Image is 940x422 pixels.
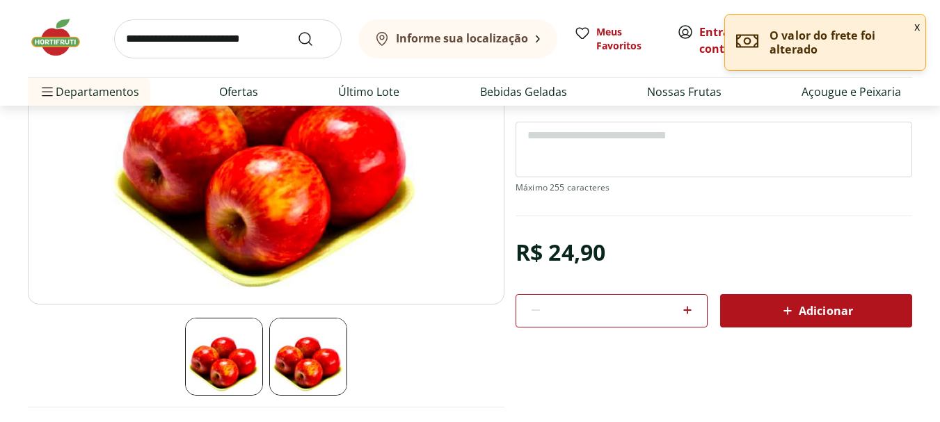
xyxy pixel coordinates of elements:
[516,233,605,272] div: R$ 24,90
[358,19,557,58] button: Informe sua localização
[269,318,347,396] img: Principal
[779,302,853,319] span: Adicionar
[219,83,258,100] a: Ofertas
[396,31,528,46] b: Informe sua localização
[802,83,901,100] a: Açougue e Peixaria
[909,15,925,38] button: Fechar notificação
[185,318,263,396] img: Principal
[114,19,342,58] input: search
[770,29,914,56] p: O valor do frete foi alterado
[574,25,660,53] a: Meus Favoritos
[480,83,567,100] a: Bebidas Geladas
[596,25,660,53] span: Meus Favoritos
[39,75,139,108] span: Departamentos
[699,24,761,57] span: ou
[39,75,56,108] button: Menu
[647,83,722,100] a: Nossas Frutas
[297,31,330,47] button: Submit Search
[28,17,97,58] img: Hortifruti
[699,24,735,40] a: Entrar
[338,83,399,100] a: Último Lote
[720,294,912,327] button: Adicionar
[699,24,776,56] a: Criar conta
